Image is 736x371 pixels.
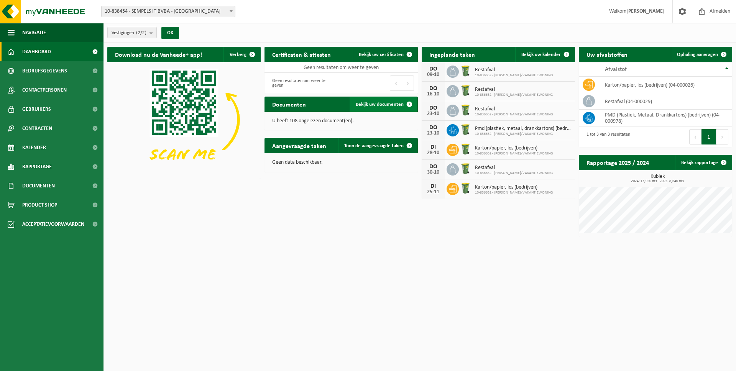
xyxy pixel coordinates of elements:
[459,84,472,97] img: WB-0240-HPE-GN-50
[599,110,732,126] td: PMD (Plastiek, Metaal, Drankkartons) (bedrijven) (04-000978)
[426,66,441,72] div: DO
[264,47,338,62] h2: Certificaten & attesten
[230,52,246,57] span: Verberg
[475,126,571,132] span: Pmd (plastiek, metaal, drankkartons) (bedrijven)
[272,118,410,124] p: U heeft 108 ongelezen document(en).
[22,23,46,42] span: Navigatie
[426,85,441,92] div: DO
[22,100,51,119] span: Gebruikers
[22,80,67,100] span: Contactpersonen
[521,52,561,57] span: Bekijk uw kalender
[223,47,260,62] button: Verberg
[101,6,235,17] span: 10-838454 - SEMPELS IT BVBA - VLEZENBEEK
[475,165,553,171] span: Restafval
[426,125,441,131] div: DO
[716,129,728,144] button: Next
[579,155,657,170] h2: Rapportage 2025 / 2024
[356,102,404,107] span: Bekijk uw documenten
[426,105,441,111] div: DO
[390,76,402,91] button: Previous
[22,215,84,234] span: Acceptatievoorwaarden
[22,195,57,215] span: Product Shop
[107,62,261,177] img: Download de VHEPlus App
[689,129,701,144] button: Previous
[475,171,553,176] span: 10-836652 - [PERSON_NAME]/VAKANTIEWONING
[475,145,553,151] span: Karton/papier, los (bedrijven)
[475,190,553,195] span: 10-836652 - [PERSON_NAME]/VAKANTIEWONING
[353,47,417,62] a: Bekijk uw certificaten
[475,112,553,117] span: 10-836652 - [PERSON_NAME]/VAKANTIEWONING
[264,62,418,73] td: Geen resultaten om weer te geven
[22,42,51,61] span: Dashboard
[605,66,627,72] span: Afvalstof
[264,138,334,153] h2: Aangevraagde taken
[626,8,665,14] strong: [PERSON_NAME]
[102,6,235,17] span: 10-838454 - SEMPELS IT BVBA - VLEZENBEEK
[599,77,732,93] td: karton/papier, los (bedrijven) (04-000026)
[264,97,314,112] h2: Documenten
[459,182,472,195] img: WB-0240-HPE-GN-50
[459,123,472,136] img: WB-0240-HPE-GN-50
[701,129,716,144] button: 1
[22,119,52,138] span: Contracten
[426,170,441,175] div: 30-10
[344,143,404,148] span: Toon de aangevraagde taken
[475,106,553,112] span: Restafval
[22,176,55,195] span: Documenten
[459,162,472,175] img: WB-0240-HPE-GN-50
[426,150,441,156] div: 28-10
[515,47,574,62] a: Bekijk uw kalender
[22,61,67,80] span: Bedrijfsgegevens
[22,157,52,176] span: Rapportage
[426,164,441,170] div: DO
[426,189,441,195] div: 25-11
[459,103,472,117] img: WB-0240-HPE-GN-50
[475,184,553,190] span: Karton/papier, los (bedrijven)
[475,132,571,136] span: 10-836652 - [PERSON_NAME]/VAKANTIEWONING
[338,138,417,153] a: Toon de aangevraagde taken
[583,179,732,183] span: 2024: 13,920 m3 - 2025: 8,640 m3
[107,47,210,62] h2: Download nu de Vanheede+ app!
[599,93,732,110] td: restafval (04-000029)
[475,67,553,73] span: Restafval
[112,27,146,39] span: Vestigingen
[426,183,441,189] div: DI
[161,27,179,39] button: OK
[272,160,410,165] p: Geen data beschikbaar.
[426,92,441,97] div: 16-10
[426,111,441,117] div: 23-10
[426,72,441,77] div: 09-10
[475,93,553,97] span: 10-836652 - [PERSON_NAME]/VAKANTIEWONING
[107,27,157,38] button: Vestigingen(2/2)
[459,64,472,77] img: WB-0240-HPE-GN-50
[426,131,441,136] div: 23-10
[475,87,553,93] span: Restafval
[583,128,630,145] div: 1 tot 3 van 3 resultaten
[475,73,553,78] span: 10-836652 - [PERSON_NAME]/VAKANTIEWONING
[136,30,146,35] count: (2/2)
[675,155,731,170] a: Bekijk rapportage
[422,47,483,62] h2: Ingeplande taken
[359,52,404,57] span: Bekijk uw certificaten
[22,138,46,157] span: Kalender
[268,75,337,92] div: Geen resultaten om weer te geven
[402,76,414,91] button: Next
[350,97,417,112] a: Bekijk uw documenten
[583,174,732,183] h3: Kubiek
[579,47,635,62] h2: Uw afvalstoffen
[475,151,553,156] span: 10-836652 - [PERSON_NAME]/VAKANTIEWONING
[677,52,718,57] span: Ophaling aanvragen
[426,144,441,150] div: DI
[671,47,731,62] a: Ophaling aanvragen
[459,143,472,156] img: WB-0240-HPE-GN-50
